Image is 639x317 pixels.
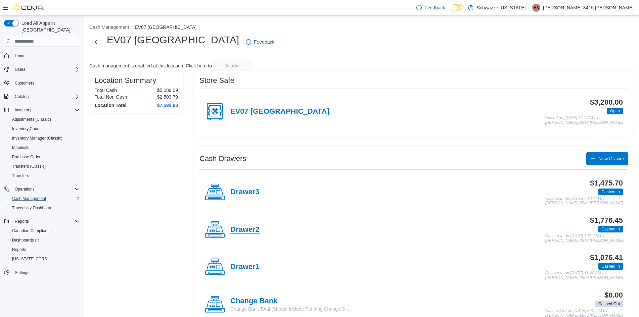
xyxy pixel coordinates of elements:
[230,306,349,312] p: Change Bank Total (Should Include Pending Change O...
[12,205,52,211] span: Traceabilty Dashboard
[12,93,80,101] span: Catalog
[7,143,83,152] button: Manifests
[9,236,42,244] a: Dashboards
[598,263,623,270] span: Cashed In
[545,197,623,206] p: Cashed In on [DATE] 7:13 AM by [PERSON_NAME]-2948 [PERSON_NAME]
[424,4,445,11] span: Feedback
[12,247,26,252] span: Reports
[12,65,80,73] span: Users
[89,24,129,30] button: Cash Management
[9,195,49,203] a: Cash Management
[9,162,80,170] span: Transfers (Classic)
[7,152,83,162] button: Purchase Orders
[12,79,80,87] span: Customers
[414,1,448,14] a: Feedback
[610,108,620,114] span: Open
[590,216,623,224] h3: $1,776.45
[545,234,623,243] p: Cashed In on [DATE] 7:31 AM by [PERSON_NAME]-2948 [PERSON_NAME]
[477,4,526,12] p: Schwazze [US_STATE]
[12,173,29,178] span: Transfers
[12,154,43,160] span: Purchase Orders
[230,188,260,197] h4: Drawer3
[230,297,349,306] h4: Change Bank
[230,263,260,271] h4: Drawer1
[15,219,29,224] span: Reports
[532,4,540,12] div: Ryan-3415 Langeler
[213,60,251,71] button: disable
[586,152,628,165] button: New Drawer
[7,245,83,254] button: Reports
[95,94,127,100] h6: Total Non-Cash
[9,153,45,161] a: Purchase Orders
[1,78,83,88] button: Customers
[598,189,623,195] span: Cashed In
[9,255,50,263] a: [US_STATE] CCRS
[7,162,83,171] button: Transfers (Classic)
[15,94,29,99] span: Catalog
[9,227,54,235] a: Canadian Compliance
[230,225,260,234] h4: Drawer2
[7,171,83,180] button: Transfers
[9,144,80,152] span: Manifests
[12,185,80,193] span: Operations
[12,106,80,114] span: Inventory
[12,79,37,87] a: Customers
[12,51,80,60] span: Home
[12,217,32,225] button: Reports
[9,172,80,180] span: Transfers
[12,52,28,60] a: Home
[534,4,539,12] span: R3
[199,76,234,85] h3: Store Safe
[15,67,25,72] span: Users
[12,164,46,169] span: Transfers (Classic)
[9,144,32,152] a: Manifests
[135,24,196,30] button: EV07 [GEOGRAPHIC_DATA]
[12,117,51,122] span: Adjustments (Classic)
[9,134,65,142] a: Inventory Manager (Classic)
[601,263,620,269] span: Cashed In
[254,39,274,45] span: Feedback
[9,172,32,180] a: Transfers
[9,115,54,123] a: Adjustments (Classic)
[590,254,623,262] h3: $1,076.41
[95,88,117,93] h6: Total Cash
[1,105,83,115] button: Inventory
[9,204,80,212] span: Traceabilty Dashboard
[7,254,83,264] button: [US_STATE] CCRS
[7,203,83,213] button: Traceabilty Dashboard
[12,106,34,114] button: Inventory
[598,301,620,307] span: Cashed Out
[7,194,83,203] button: Cash Management
[9,195,80,203] span: Cash Management
[12,185,37,193] button: Operations
[1,92,83,101] button: Catalog
[12,145,29,150] span: Manifests
[12,256,47,262] span: [US_STATE] CCRS
[9,246,80,254] span: Reports
[9,115,80,123] span: Adjustments (Classic)
[9,255,80,263] span: Washington CCRS
[12,126,41,131] span: Inventory Count
[1,65,83,74] button: Users
[545,271,623,280] p: Cashed In on [DATE] 11:20 AM by [PERSON_NAME]-2863 [PERSON_NAME]
[12,217,80,225] span: Reports
[15,81,34,86] span: Customers
[9,246,29,254] a: Reports
[601,189,620,195] span: Cashed In
[12,136,62,141] span: Inventory Manager (Classic)
[157,94,178,100] p: $2,503.79
[607,108,623,114] span: Open
[243,35,277,49] a: Feedback
[15,107,31,113] span: Inventory
[598,226,623,232] span: Cashed In
[12,237,39,243] span: Dashboards
[15,187,35,192] span: Operations
[9,236,80,244] span: Dashboards
[9,125,80,133] span: Inventory Count
[9,134,80,142] span: Inventory Manager (Classic)
[604,291,623,299] h3: $0.00
[595,301,623,307] span: Cashed Out
[199,155,246,163] h3: Cash Drawers
[9,125,43,133] a: Inventory Count
[15,53,26,59] span: Home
